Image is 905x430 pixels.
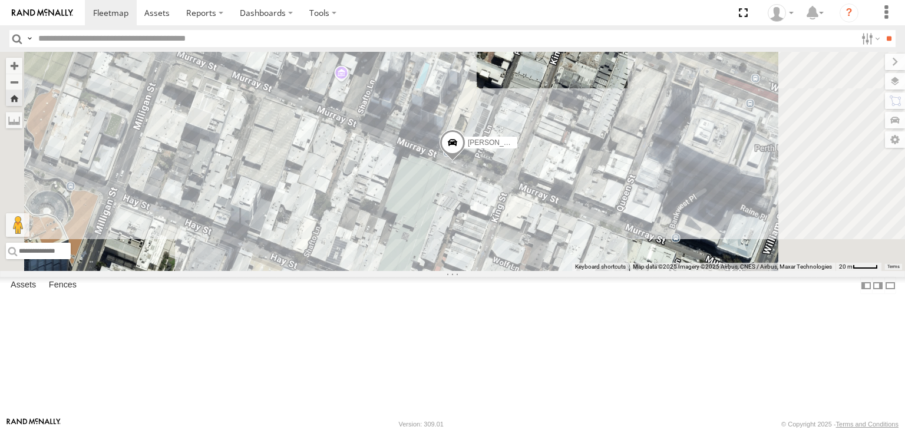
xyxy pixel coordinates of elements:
label: Fences [43,277,82,294]
label: Assets [5,277,42,294]
button: Drag Pegman onto the map to open Street View [6,213,29,237]
div: © Copyright 2025 - [781,421,899,428]
a: Terms (opens in new tab) [887,264,900,269]
a: Visit our Website [6,418,61,430]
label: Map Settings [885,131,905,148]
button: Zoom out [6,74,22,90]
div: Version: 309.01 [399,421,444,428]
img: rand-logo.svg [12,9,73,17]
a: Terms and Conditions [836,421,899,428]
span: [PERSON_NAME] V6 [468,138,537,147]
button: Zoom Home [6,90,22,106]
label: Search Filter Options [857,30,882,47]
i: ? [840,4,858,22]
label: Dock Summary Table to the Right [872,277,884,294]
span: Map data ©2025 Imagery ©2025 Airbus, CNES / Airbus, Maxar Technologies [633,263,832,270]
label: Search Query [25,30,34,47]
button: Zoom in [6,58,22,74]
div: Grainge Ryall [764,4,798,22]
label: Hide Summary Table [884,277,896,294]
button: Map scale: 20 m per 39 pixels [835,263,881,271]
label: Dock Summary Table to the Left [860,277,872,294]
span: 20 m [839,263,853,270]
label: Measure [6,112,22,128]
button: Keyboard shortcuts [575,263,626,271]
